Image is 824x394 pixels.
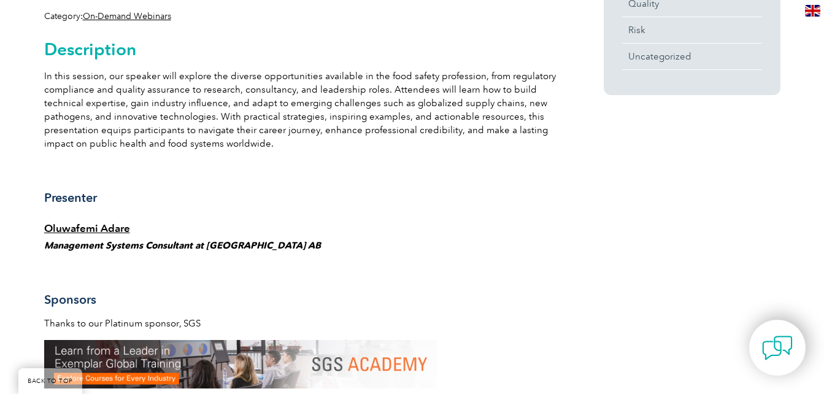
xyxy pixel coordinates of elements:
[44,292,560,307] h3: Sponsors
[44,190,560,206] h3: Presenter
[83,11,171,21] a: On-Demand Webinars
[622,44,762,69] a: Uncategorized
[44,317,560,330] p: Thanks to our Platinum sponsor, SGS
[44,69,560,150] p: In this session, our speaker will explore the diverse opportunities available in the food safety ...
[44,222,130,234] a: Oluwafemi Adare
[762,333,793,363] img: contact-chat.png
[805,5,820,17] img: en
[622,17,762,43] a: Risk
[44,11,171,21] span: Category:
[18,368,82,394] a: BACK TO TOP
[44,240,321,251] em: Management Systems Consultant at [GEOGRAPHIC_DATA] AB
[44,340,437,388] img: SGS
[44,39,560,59] h2: Description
